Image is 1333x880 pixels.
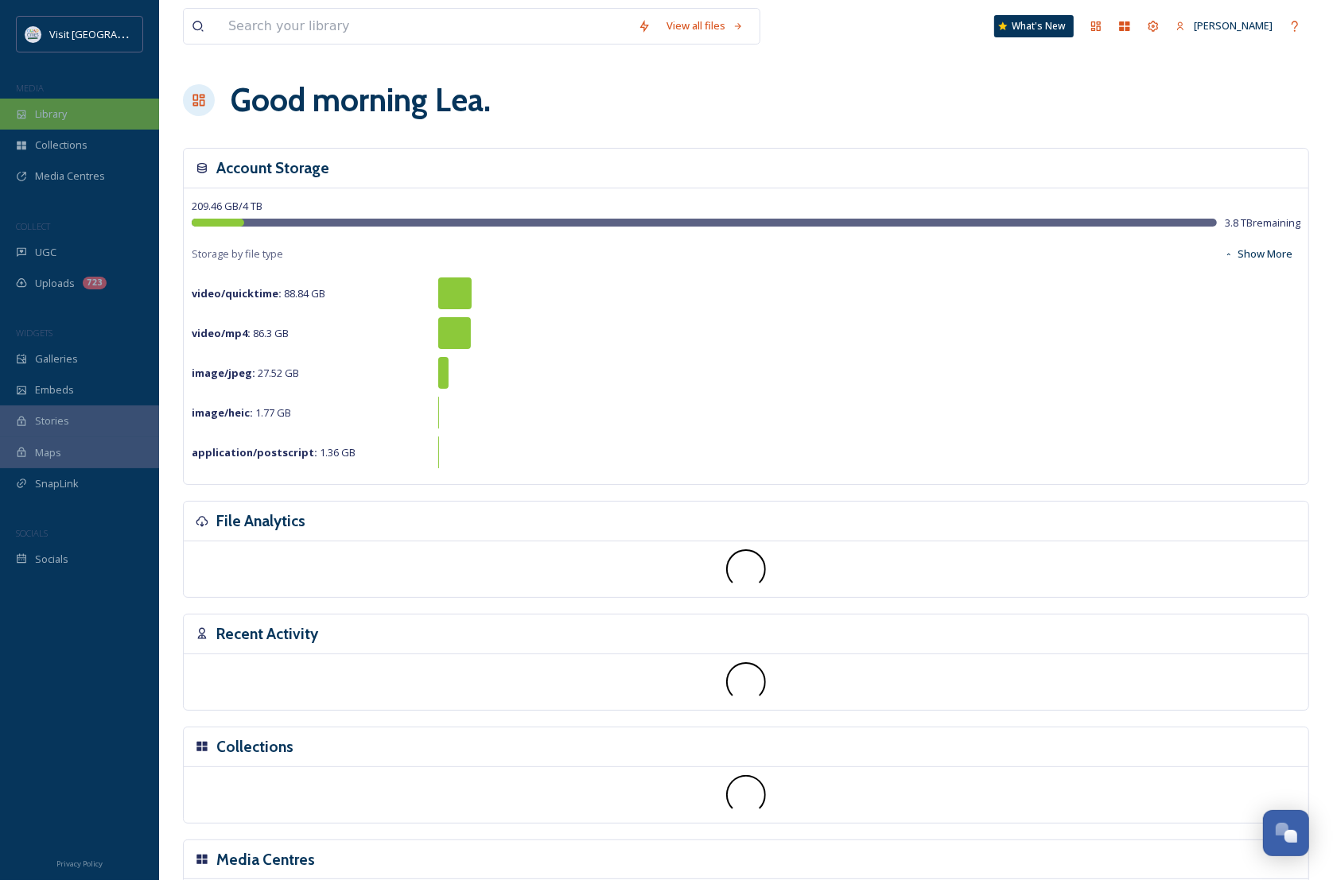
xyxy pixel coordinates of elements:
strong: image/heic : [192,405,253,420]
h1: Good morning Lea . [231,76,491,124]
span: 3.8 TB remaining [1225,215,1300,231]
span: Library [35,107,67,122]
span: Uploads [35,276,75,291]
span: UGC [35,245,56,260]
a: [PERSON_NAME] [1168,10,1281,41]
h3: Media Centres [216,848,315,871]
span: COLLECT [16,220,50,232]
a: View all files [659,10,752,41]
a: What's New [994,15,1074,37]
a: Privacy Policy [56,853,103,872]
span: Collections [35,138,87,153]
input: Search your library [220,9,630,44]
span: Media Centres [35,169,105,184]
h3: File Analytics [216,510,305,533]
button: Show More [1216,238,1300,269]
span: Socials [35,552,68,567]
strong: video/quicktime : [192,286,282,300]
strong: video/mp4 : [192,326,251,340]
span: 88.84 GB [192,286,325,300]
span: Maps [35,445,61,460]
span: SnapLink [35,476,79,491]
img: QCCVB_VISIT_vert_logo_4c_tagline_122019.svg [25,26,41,42]
span: WIDGETS [16,327,52,339]
span: 209.46 GB / 4 TB [192,199,262,213]
span: SOCIALS [16,527,48,539]
span: 86.3 GB [192,326,289,340]
strong: application/postscript : [192,445,317,459]
span: Stories [35,413,69,428]
strong: image/jpeg : [192,366,255,380]
div: 723 [83,277,107,289]
span: 27.52 GB [192,366,299,380]
span: Embeds [35,382,74,397]
span: 1.77 GB [192,405,291,420]
h3: Collections [216,735,293,758]
span: Galleries [35,351,78,366]
h3: Recent Activity [216,622,318,645]
span: MEDIA [16,82,44,94]
span: Visit [GEOGRAPHIC_DATA] [49,26,173,41]
h3: Account Storage [216,157,329,180]
span: 1.36 GB [192,445,356,459]
span: Privacy Policy [56,859,103,869]
span: [PERSON_NAME] [1194,18,1273,33]
span: Storage by file type [192,246,283,262]
button: Open Chat [1263,810,1309,856]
